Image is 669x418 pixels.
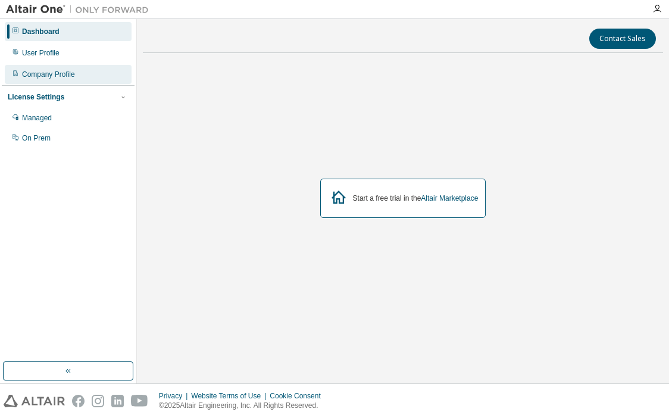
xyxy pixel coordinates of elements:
[8,92,64,102] div: License Settings
[4,395,65,407] img: altair_logo.svg
[72,395,85,407] img: facebook.svg
[131,395,148,407] img: youtube.svg
[421,194,478,202] a: Altair Marketplace
[111,395,124,407] img: linkedin.svg
[92,395,104,407] img: instagram.svg
[159,401,328,411] p: © 2025 Altair Engineering, Inc. All Rights Reserved.
[6,4,155,15] img: Altair One
[22,48,60,58] div: User Profile
[22,113,52,123] div: Managed
[191,391,270,401] div: Website Terms of Use
[353,194,479,203] div: Start a free trial in the
[589,29,656,49] button: Contact Sales
[22,133,51,143] div: On Prem
[270,391,327,401] div: Cookie Consent
[22,27,60,36] div: Dashboard
[159,391,191,401] div: Privacy
[22,70,75,79] div: Company Profile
